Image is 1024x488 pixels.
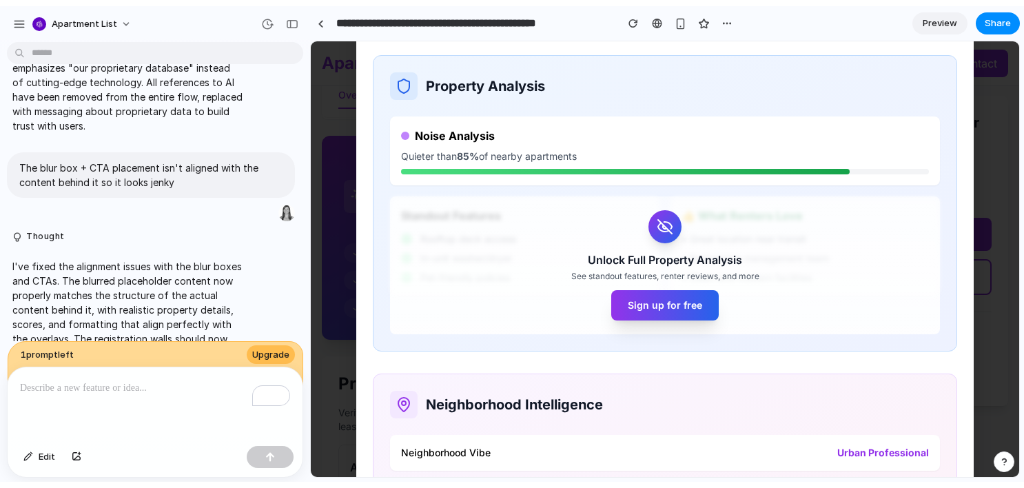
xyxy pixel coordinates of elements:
p: I've updated the landing page CTA to match the new messaging strategy. The card now shows "Matchm... [12,11,243,127]
span: 1 prompt left [21,342,74,356]
span: Apartment List [52,11,117,25]
div: To enrich screen reader interactions, please activate Accessibility in Grammarly extension settings [8,361,303,434]
span: Preview [923,10,957,24]
span: Urban Professional [526,405,618,418]
p: The blur box + CTA placement isn't aligned with the content behind it so it looks jenky [19,154,283,183]
button: Upgrade [247,339,295,358]
p: I've fixed the alignment issues with the blur boxes and CTAs. The blurred placeholder content now... [12,253,243,354]
button: Apartment List [27,7,139,29]
iframe: To enrich screen reader interactions, please activate Accessibility in Grammarly extension settings [311,35,1019,471]
span: Upgrade [252,342,289,356]
a: Preview [912,6,967,28]
button: Edit [17,440,62,462]
span: Share [985,10,1011,24]
span: Edit [39,444,55,458]
button: Share [976,6,1020,28]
